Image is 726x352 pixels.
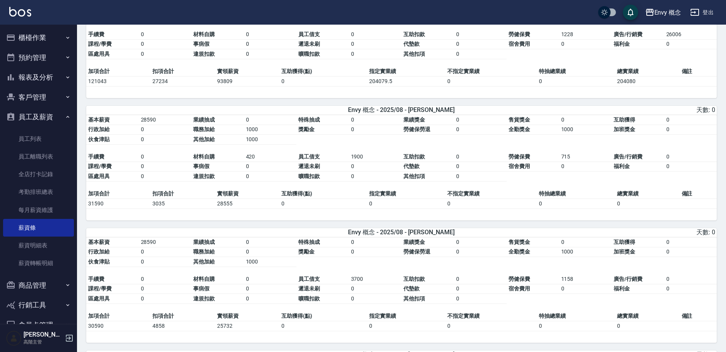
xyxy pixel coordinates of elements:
[3,48,74,68] button: 預約管理
[244,162,297,172] td: 0
[139,294,192,304] td: 0
[349,152,402,162] td: 1900
[6,330,22,346] img: Person
[139,152,192,162] td: 0
[445,76,537,86] td: 0
[537,76,615,86] td: 0
[139,115,192,125] td: 28590
[88,126,110,132] span: 行政加給
[193,51,215,57] span: 違規扣款
[509,249,530,255] span: 全勤獎金
[615,67,679,77] td: 總實業績
[298,41,320,47] span: 遲退未刷
[403,117,425,123] span: 業績獎金
[244,30,297,40] td: 0
[193,276,215,282] span: 材料自購
[559,125,612,135] td: 1000
[614,239,635,245] span: 互助獲得
[139,125,192,135] td: 0
[614,163,630,169] span: 福利金
[403,173,425,179] span: 其他扣項
[88,259,110,265] span: 伙食津貼
[403,126,430,132] span: 勞健保勞退
[664,152,717,162] td: 0
[193,259,215,265] span: 其他加給
[3,237,74,254] a: 薪資明細表
[215,67,279,77] td: 實領薪資
[615,321,679,331] td: 0
[654,8,681,17] div: Envy 概念
[367,67,445,77] td: 指定實業績
[88,285,112,292] span: 課程/學費
[3,183,74,201] a: 考勤排班總表
[559,115,612,125] td: 0
[349,247,402,257] td: 0
[687,5,717,20] button: 登出
[614,41,630,47] span: 福利金
[139,284,192,294] td: 0
[349,274,402,284] td: 3700
[403,31,425,37] span: 互助扣款
[298,276,320,282] span: 員工借支
[537,67,615,77] td: 特抽總業績
[9,7,31,17] img: Logo
[244,274,297,284] td: 0
[559,237,612,247] td: 0
[614,126,635,132] span: 加班獎金
[298,117,320,123] span: 特殊抽成
[509,163,530,169] span: 宿舍費用
[664,274,717,284] td: 0
[509,31,530,37] span: 勞健保費
[86,321,151,331] td: 30590
[348,229,455,237] span: Envy 概念 - 2025/08 - [PERSON_NAME]
[151,311,215,321] td: 扣項合計
[403,239,425,245] span: 業績獎金
[215,321,279,331] td: 25732
[403,295,425,302] span: 其他扣項
[509,117,530,123] span: 售貨獎金
[348,106,455,114] span: Envy 概念 - 2025/08 - [PERSON_NAME]
[509,41,530,47] span: 宿舍費用
[614,153,642,160] span: 廣告/行銷費
[680,67,717,77] td: 備註
[614,117,635,123] span: 互助獲得
[559,30,612,40] td: 1228
[244,237,297,247] td: 0
[664,125,717,135] td: 0
[664,247,717,257] td: 0
[664,30,717,40] td: 26006
[86,115,717,189] table: a dense table
[559,39,612,49] td: 0
[298,285,320,292] span: 遲退未刷
[139,237,192,247] td: 28590
[664,284,717,294] td: 0
[151,321,215,331] td: 4858
[244,115,297,125] td: 0
[139,39,192,49] td: 0
[349,172,402,182] td: 0
[537,311,615,321] td: 特抽總業績
[244,247,297,257] td: 0
[88,295,110,302] span: 區處用具
[615,199,679,209] td: 0
[244,125,297,135] td: 1000
[537,189,615,199] td: 特抽總業績
[151,199,215,209] td: 3035
[349,294,402,304] td: 0
[139,162,192,172] td: 0
[403,163,420,169] span: 代墊款
[193,41,209,47] span: 事病假
[3,201,74,219] a: 每月薪資維護
[3,87,74,107] button: 客戶管理
[298,126,314,132] span: 獎勵金
[244,135,297,145] td: 1000
[454,274,507,284] td: 0
[88,239,110,245] span: 基本薪資
[680,311,717,321] td: 備註
[23,331,63,339] h5: [PERSON_NAME]
[151,76,215,86] td: 27234
[615,189,679,199] td: 總實業績
[454,162,507,172] td: 0
[298,249,314,255] span: 獎勵金
[454,125,507,135] td: 0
